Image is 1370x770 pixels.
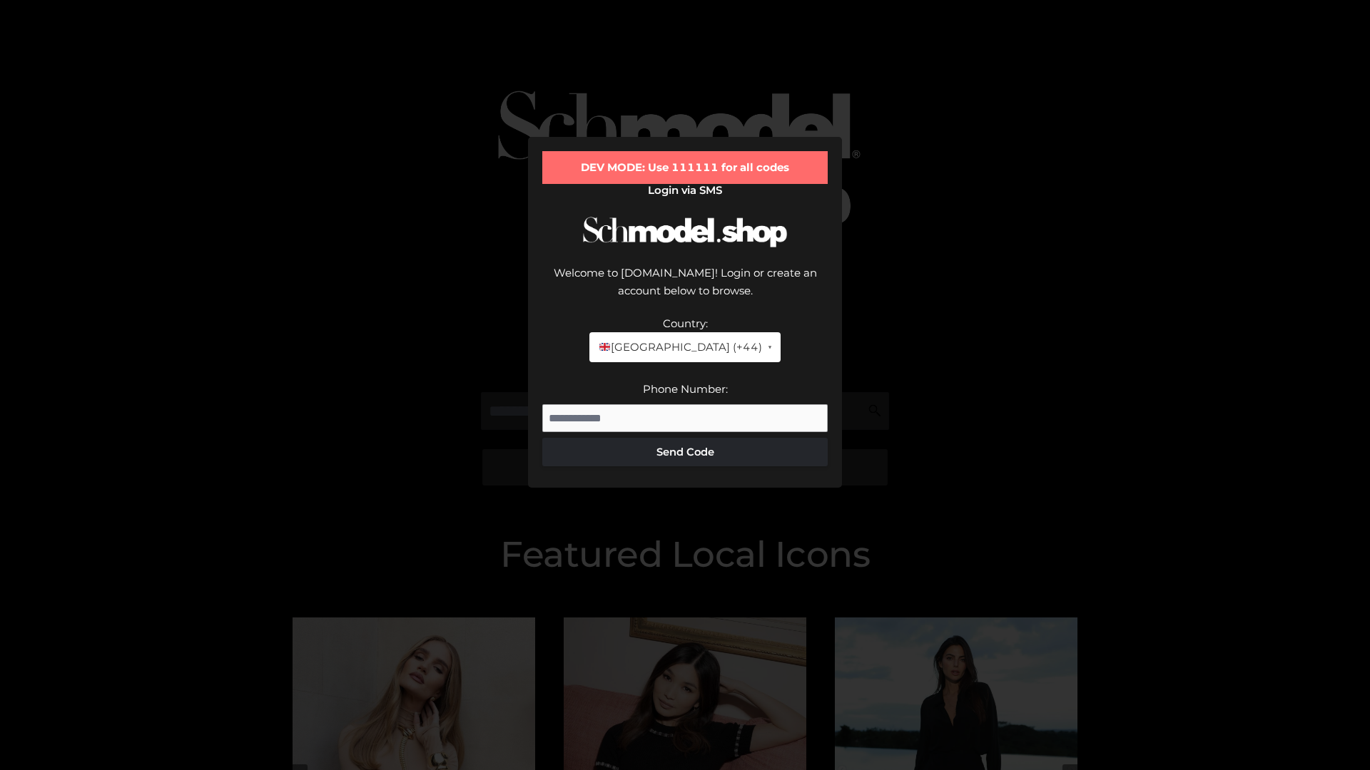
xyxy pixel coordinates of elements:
img: Schmodel Logo [578,204,792,260]
span: [GEOGRAPHIC_DATA] (+44) [598,338,761,356]
div: Welcome to [DOMAIN_NAME]! Login or create an account below to browse. [542,264,828,314]
div: DEV MODE: Use 111111 for all codes [542,151,828,184]
label: Phone Number: [643,382,728,396]
h2: Login via SMS [542,184,828,197]
button: Send Code [542,438,828,466]
img: 🇬🇧 [599,342,610,352]
label: Country: [663,317,708,330]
